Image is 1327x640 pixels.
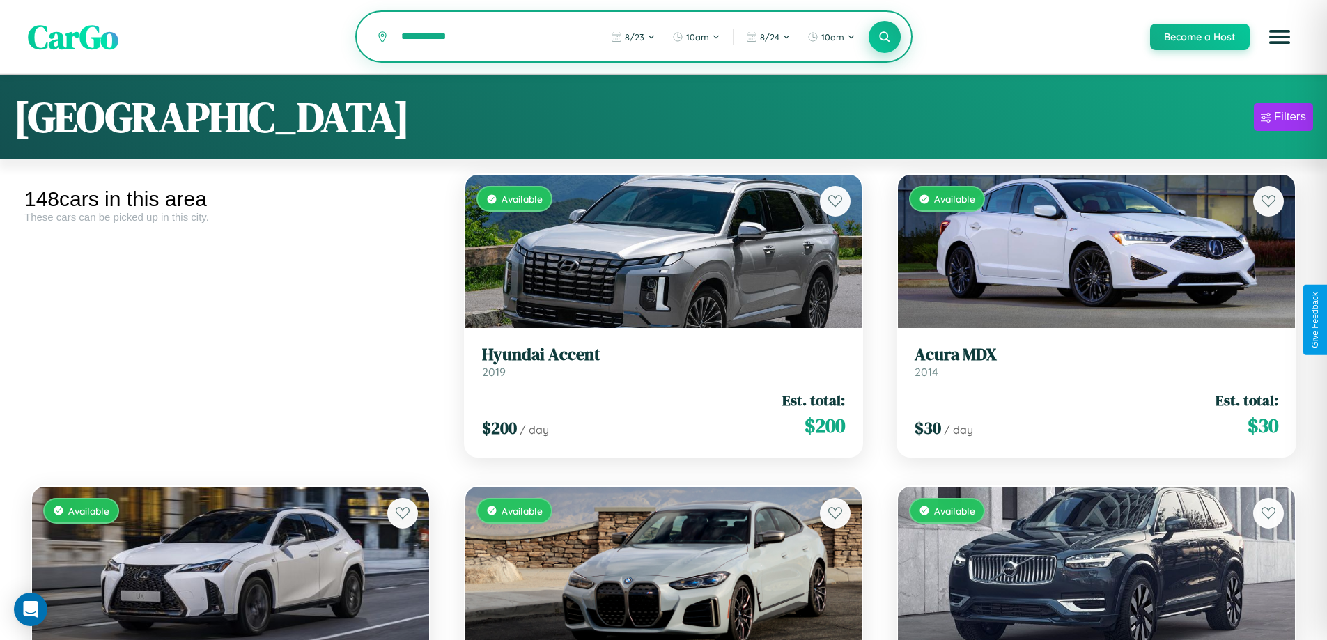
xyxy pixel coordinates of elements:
span: $ 30 [1248,412,1278,439]
span: 8 / 24 [760,31,779,42]
button: 8/24 [739,26,798,48]
a: Hyundai Accent2019 [482,345,846,379]
span: $ 200 [482,416,517,439]
span: $ 200 [805,412,845,439]
span: Available [934,193,975,205]
div: These cars can be picked up in this city. [24,211,437,223]
span: 2019 [482,365,506,379]
span: Available [68,505,109,517]
span: 8 / 23 [625,31,644,42]
div: Filters [1274,110,1306,124]
button: Become a Host [1150,24,1250,50]
h1: [GEOGRAPHIC_DATA] [14,88,410,146]
h3: Acura MDX [915,345,1278,365]
span: 10am [821,31,844,42]
div: 148 cars in this area [24,187,437,211]
button: Filters [1254,103,1313,131]
span: Available [502,193,543,205]
span: 2014 [915,365,938,379]
div: Open Intercom Messenger [14,593,47,626]
a: Acura MDX2014 [915,345,1278,379]
div: Give Feedback [1310,292,1320,348]
h3: Hyundai Accent [482,345,846,365]
span: / day [944,423,973,437]
span: / day [520,423,549,437]
span: Est. total: [782,390,845,410]
span: Available [502,505,543,517]
span: Available [934,505,975,517]
button: 10am [665,26,727,48]
button: 8/23 [604,26,662,48]
button: 10am [800,26,862,48]
span: $ 30 [915,416,941,439]
span: Est. total: [1216,390,1278,410]
span: 10am [686,31,709,42]
span: CarGo [28,14,118,60]
button: Open menu [1260,17,1299,56]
